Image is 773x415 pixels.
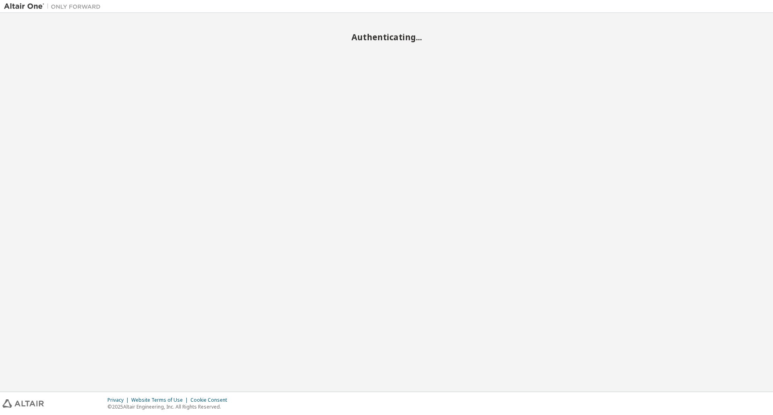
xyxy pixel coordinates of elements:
[4,2,105,10] img: Altair One
[190,397,232,403] div: Cookie Consent
[107,397,131,403] div: Privacy
[107,403,232,410] p: © 2025 Altair Engineering, Inc. All Rights Reserved.
[131,397,190,403] div: Website Terms of Use
[2,399,44,408] img: altair_logo.svg
[4,32,769,42] h2: Authenticating...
